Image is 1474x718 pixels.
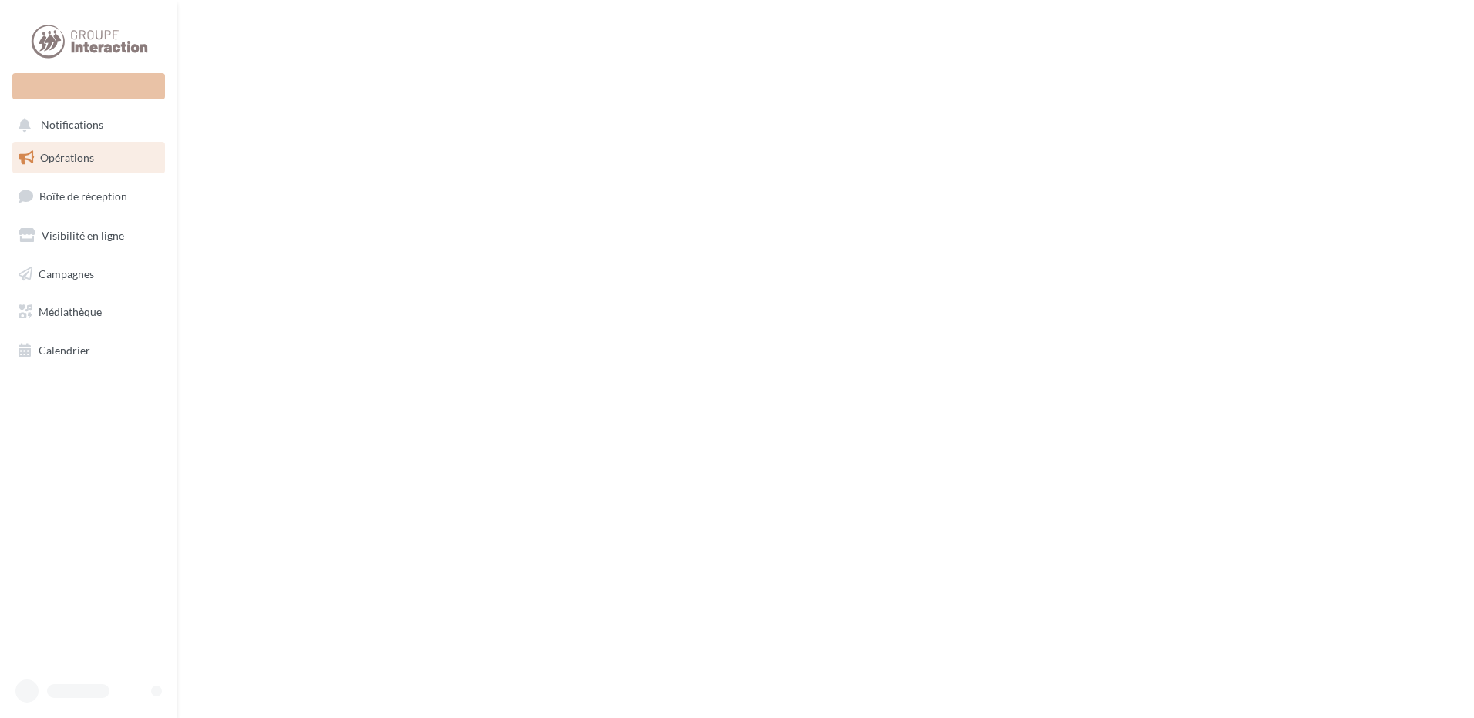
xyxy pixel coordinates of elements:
[42,229,124,242] span: Visibilité en ligne
[9,258,168,290] a: Campagnes
[9,179,168,213] a: Boîte de réception
[9,334,168,367] a: Calendrier
[12,73,165,99] div: Nouvelle campagne
[40,151,94,164] span: Opérations
[9,142,168,174] a: Opérations
[41,119,103,132] span: Notifications
[9,220,168,252] a: Visibilité en ligne
[39,190,127,203] span: Boîte de réception
[9,296,168,328] a: Médiathèque
[39,344,90,357] span: Calendrier
[39,305,102,318] span: Médiathèque
[39,267,94,280] span: Campagnes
